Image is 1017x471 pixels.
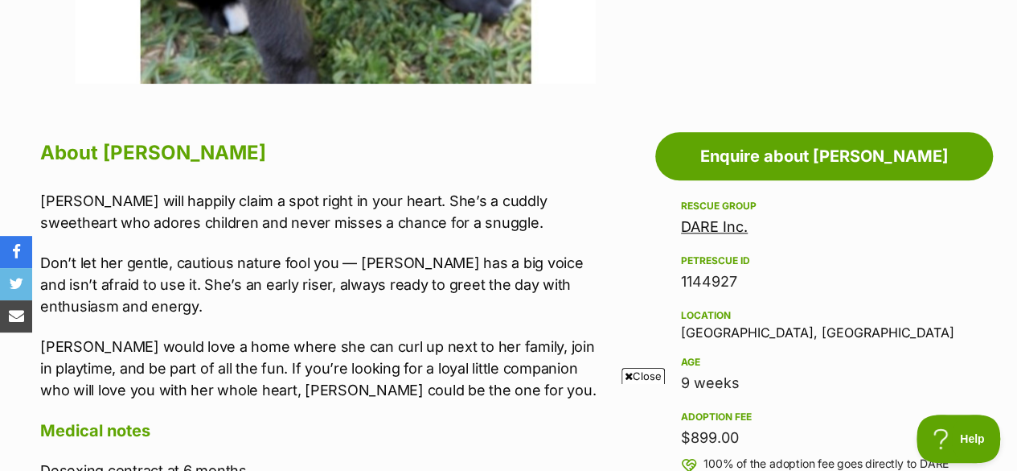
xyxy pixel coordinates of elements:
div: PetRescue ID [681,254,967,267]
h2: About [PERSON_NAME] [40,135,605,171]
div: Rescue group [681,200,967,213]
a: Enquire about [PERSON_NAME] [655,132,993,180]
p: [PERSON_NAME] will happily claim a spot right in your heart. She’s a cuddly sweetheart who adores... [40,190,605,233]
p: Don’t let her gentle, cautious nature fool you — [PERSON_NAME] has a big voice and isn’t afraid t... [40,252,605,317]
h4: Medical notes [40,420,605,441]
a: DARE Inc. [681,218,748,235]
div: 9 weeks [681,372,967,395]
div: Age [681,356,967,369]
p: [PERSON_NAME] would love a home where she can curl up next to her family, join in playtime, and b... [40,336,605,401]
iframe: Help Scout Beacon - Open [917,415,1001,463]
span: Close [621,368,665,384]
div: [GEOGRAPHIC_DATA], [GEOGRAPHIC_DATA] [681,306,967,340]
div: Location [681,309,967,322]
div: 1144927 [681,271,967,293]
iframe: Advertisement [119,390,899,463]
